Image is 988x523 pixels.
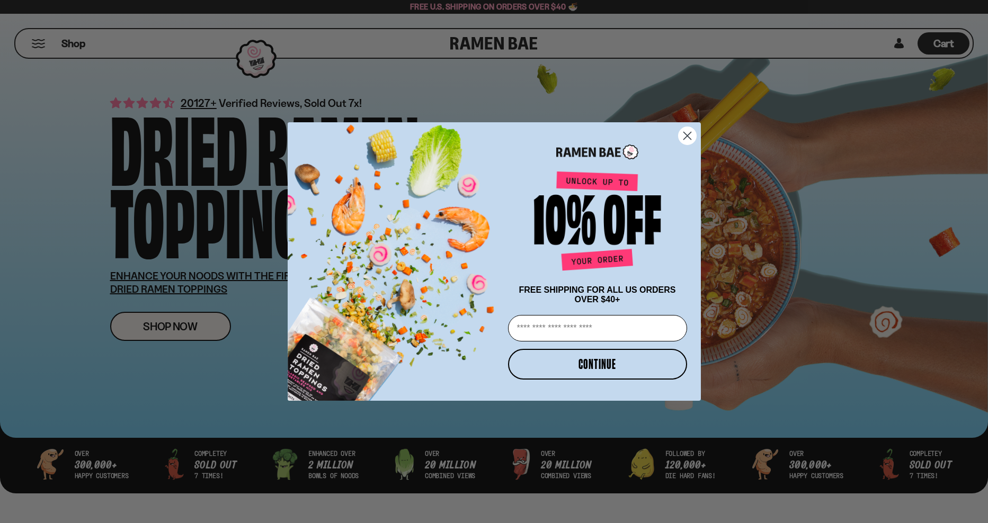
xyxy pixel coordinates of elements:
img: Ramen Bae Logo [556,143,638,161]
span: FREE SHIPPING FOR ALL US ORDERS OVER $40+ [519,285,675,304]
img: ce7035ce-2e49-461c-ae4b-8ade7372f32c.png [288,113,504,401]
button: Close dialog [678,127,697,145]
button: CONTINUE [508,349,687,380]
img: Unlock up to 10% off [531,171,664,275]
